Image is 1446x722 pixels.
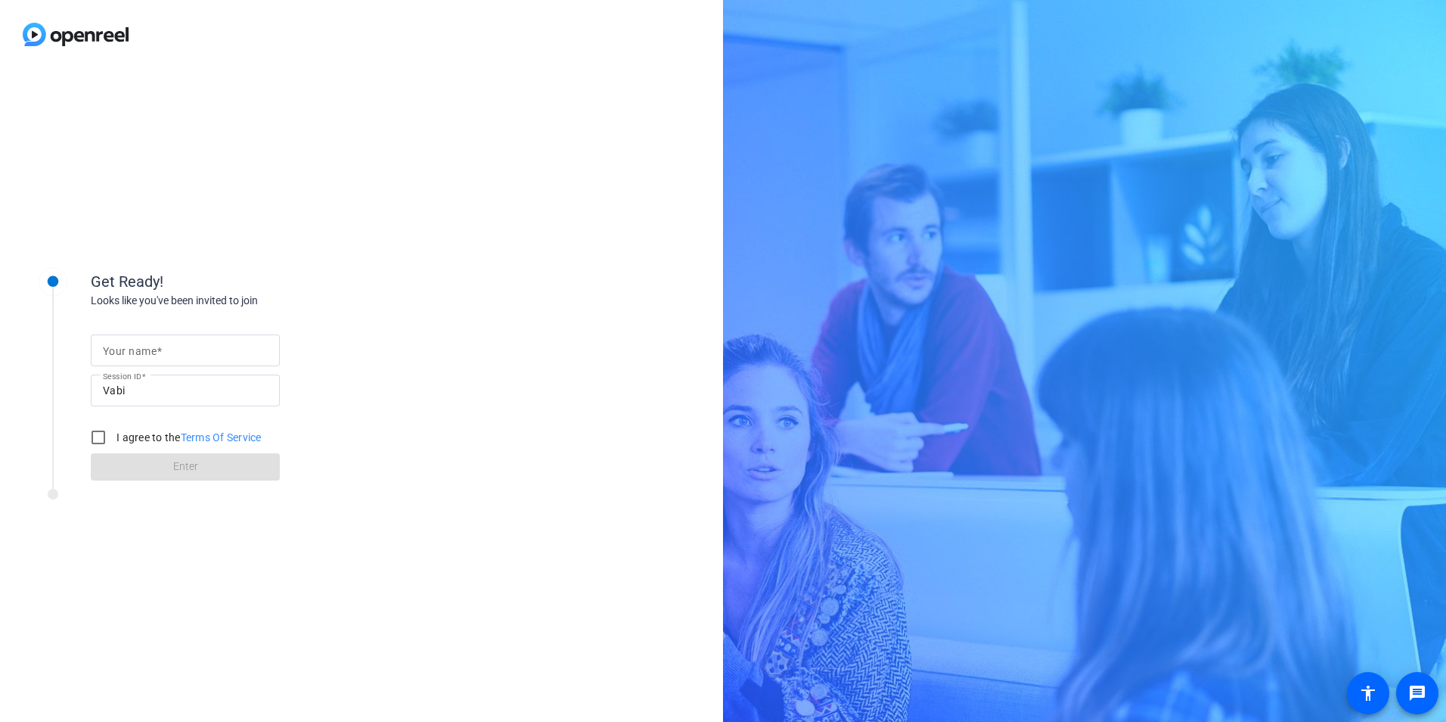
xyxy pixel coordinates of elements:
[103,372,141,381] mat-label: Session ID
[91,293,393,309] div: Looks like you've been invited to join
[103,345,157,357] mat-label: Your name
[113,430,262,445] label: I agree to the
[91,270,393,293] div: Get Ready!
[181,431,262,443] a: Terms Of Service
[1359,684,1377,702] mat-icon: accessibility
[1408,684,1426,702] mat-icon: message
